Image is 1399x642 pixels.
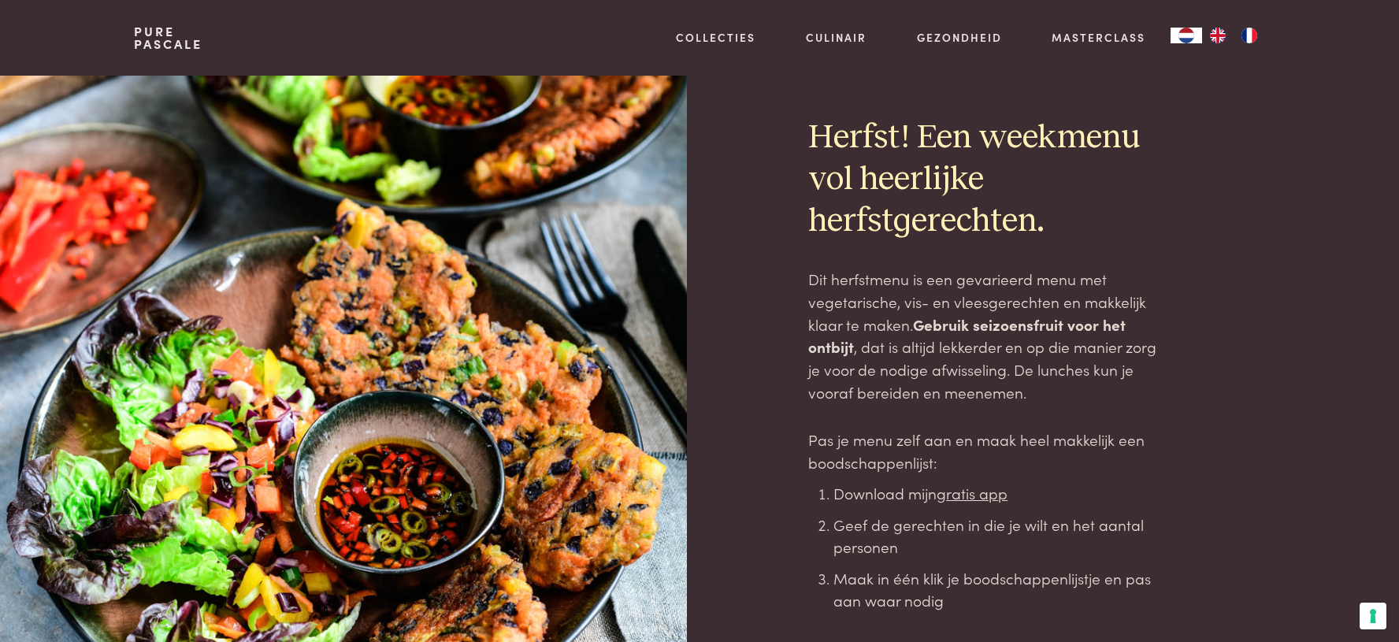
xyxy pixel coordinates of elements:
[833,514,1169,559] li: Geef de gerechten in die je wilt en het aantal personen
[808,314,1126,358] strong: Gebruik seizoensfruit voor het ontbijt
[808,268,1169,403] p: Dit herfstmenu is een gevarieerd menu met vegetarische, vis- en vleesgerechten en makkelijk klaar...
[676,29,755,46] a: Collecties
[1360,603,1386,629] button: Uw voorkeuren voor toestemming voor trackingtechnologieën
[833,567,1169,612] li: Maak in één klik je boodschappenlijstje en pas aan waar nodig
[134,25,202,50] a: PurePascale
[1171,28,1202,43] div: Language
[806,29,866,46] a: Culinair
[808,117,1169,243] h2: Herfst! Een weekmenu vol heerlijke herfstgerechten.
[1171,28,1265,43] aside: Language selected: Nederlands
[1202,28,1265,43] ul: Language list
[1234,28,1265,43] a: FR
[808,429,1169,473] p: Pas je menu zelf aan en maak heel makkelijk een boodschappenlijst:
[1052,29,1145,46] a: Masterclass
[937,482,1008,503] a: gratis app
[833,482,1169,505] li: Download mijn
[917,29,1002,46] a: Gezondheid
[1202,28,1234,43] a: EN
[1171,28,1202,43] a: NL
